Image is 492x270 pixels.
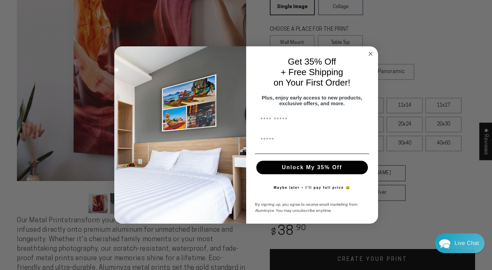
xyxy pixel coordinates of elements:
div: Contact Us Directly [454,233,479,253]
span: on Your First Order! [274,77,350,88]
button: Unlock My 35% Off [256,161,368,174]
img: underline [255,154,369,154]
div: Chat widget toggle [435,233,485,253]
button: Maybe later – I’ll pay full price 😅 [270,181,354,195]
img: 728e4f65-7e6c-44e2-b7d1-0292a396982f.jpeg [114,46,246,224]
span: By signing up, you agree to receive email marketing from Aluminyze. You may unsubscribe anytime. [255,201,357,213]
button: Close dialog [367,50,375,58]
span: Plus, enjoy early access to new products, exclusive offers, and more. [262,95,362,106]
span: Get 35% Off [288,57,336,67]
span: + Free Shipping [281,67,343,77]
